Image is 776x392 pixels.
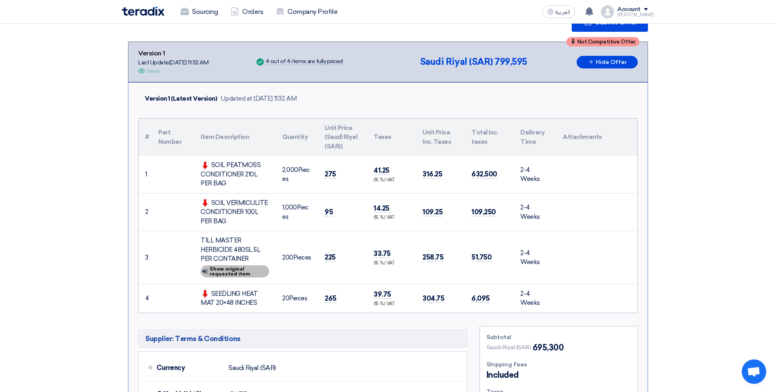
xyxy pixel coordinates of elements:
[556,119,637,156] th: Attachments
[325,294,336,303] span: 265
[138,58,209,67] div: Last Update [DATE] 11:32 AM
[465,119,514,156] th: Total Inc. taxes
[374,249,391,258] span: 33.75
[152,119,194,156] th: Part Number
[228,360,276,376] div: Saudi Riyal (SAR)
[374,177,409,184] div: (15 %) VAT
[270,3,344,21] a: Company Profile
[471,170,497,178] span: 632,500
[325,208,333,216] span: 95
[471,253,491,262] span: 51,750
[416,119,465,156] th: Unit Price Inc. Taxes
[617,6,641,13] div: Account
[318,119,367,156] th: Unit Price (Saudi Riyal (SAR))
[139,284,152,313] td: 4
[577,56,638,68] button: Hide Offer
[282,204,297,211] span: 1,000
[276,156,318,193] td: Pieces
[201,198,269,226] div: SOIL VERMICULITE CONDITIONER 100L PER BAG
[514,156,556,193] td: 2-4 Weeks
[201,161,269,188] div: SOIL PEATMOSS CONDITIONER 210L PER BAG
[374,204,389,213] span: 14.25
[420,56,493,67] span: Saudi Riyal (SAR)
[265,59,343,65] div: 4 out of 4 items are fully priced
[174,3,224,21] a: Sourcing
[201,236,269,264] div: TILL MASTER HERBICIDE 480SL 5L PER CONTAINER
[514,193,556,231] td: 2-4 Weeks
[374,214,409,221] div: (15 %) VAT
[422,294,444,303] span: 304.75
[471,294,490,303] span: 6,095
[276,193,318,231] td: Pieces
[374,290,391,299] span: 39.75
[325,170,336,178] span: 275
[139,156,152,193] td: 1
[374,260,409,267] div: (15 %) VAT
[157,358,222,378] div: Currency
[282,254,293,261] span: 200
[282,295,289,302] span: 20
[122,7,164,16] img: Teradix logo
[422,253,443,262] span: 258.75
[276,231,318,284] td: Pieces
[422,208,442,216] span: 109.25
[224,3,270,21] a: Orders
[367,119,416,156] th: Taxes
[471,208,496,216] span: 109,250
[138,48,209,58] div: Version 1
[276,284,318,313] td: Pieces
[542,5,575,18] button: العربية
[201,265,269,277] div: Show original requested item
[194,119,276,156] th: Item Description
[617,13,654,17] div: [PERSON_NAME]
[325,253,336,262] span: 225
[514,284,556,313] td: 2-4 Weeks
[555,9,570,15] span: العربية
[276,119,318,156] th: Quantity
[282,166,298,174] span: 2,000
[514,119,556,156] th: Delivery Time
[577,39,635,44] span: Not Competitive Offer
[145,94,217,104] div: Version 1 (Latest Version)
[495,56,527,67] span: 799,595
[486,333,631,341] div: Subtotal
[138,329,467,348] h5: Supplier: Terms & Conditions
[486,360,631,369] div: Shipping Fees
[201,289,269,308] div: SEEDLING HEAT MAT 20×48 INCHES
[533,341,564,354] span: 695,300
[486,369,519,381] span: Included
[422,170,442,178] span: 316.25
[742,359,766,384] a: Open chat
[514,231,556,284] td: 2-4 Weeks
[139,193,152,231] td: 2
[374,301,409,308] div: (15 %) VAT
[139,119,152,156] th: #
[139,231,152,284] td: 3
[486,343,531,352] span: Saudi Riyal (SAR)
[146,67,160,75] div: Seen
[374,166,389,175] span: 41.25
[601,5,614,18] img: profile_test.png
[595,19,637,26] span: Submit Offer
[221,94,297,104] div: Updated at [DATE] 11:32 AM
